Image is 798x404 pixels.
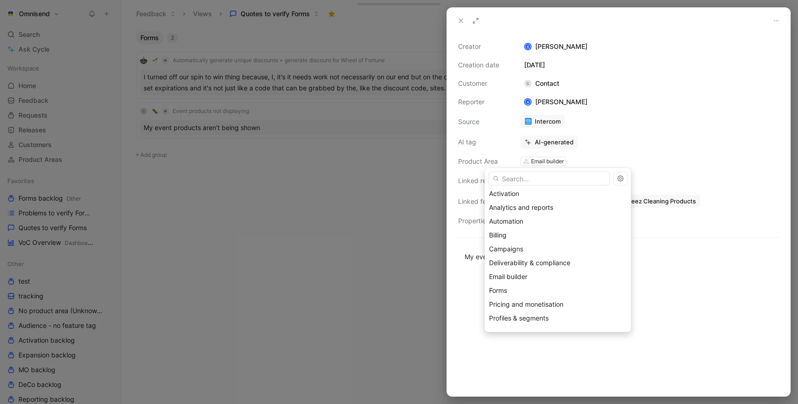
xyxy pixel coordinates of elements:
[489,231,507,239] span: Billing
[489,259,570,267] span: Deliverability & compliance
[489,300,563,308] span: Pricing and monetisation
[489,203,553,211] span: Analytics and reports
[489,245,523,253] span: Campaigns
[489,172,610,185] input: Search...
[489,190,519,197] span: Activation
[489,314,549,322] span: Profiles & segments
[489,328,552,336] span: Push message editor
[489,286,507,294] span: Forms
[489,217,523,225] span: Automation
[489,273,527,280] span: Email builder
